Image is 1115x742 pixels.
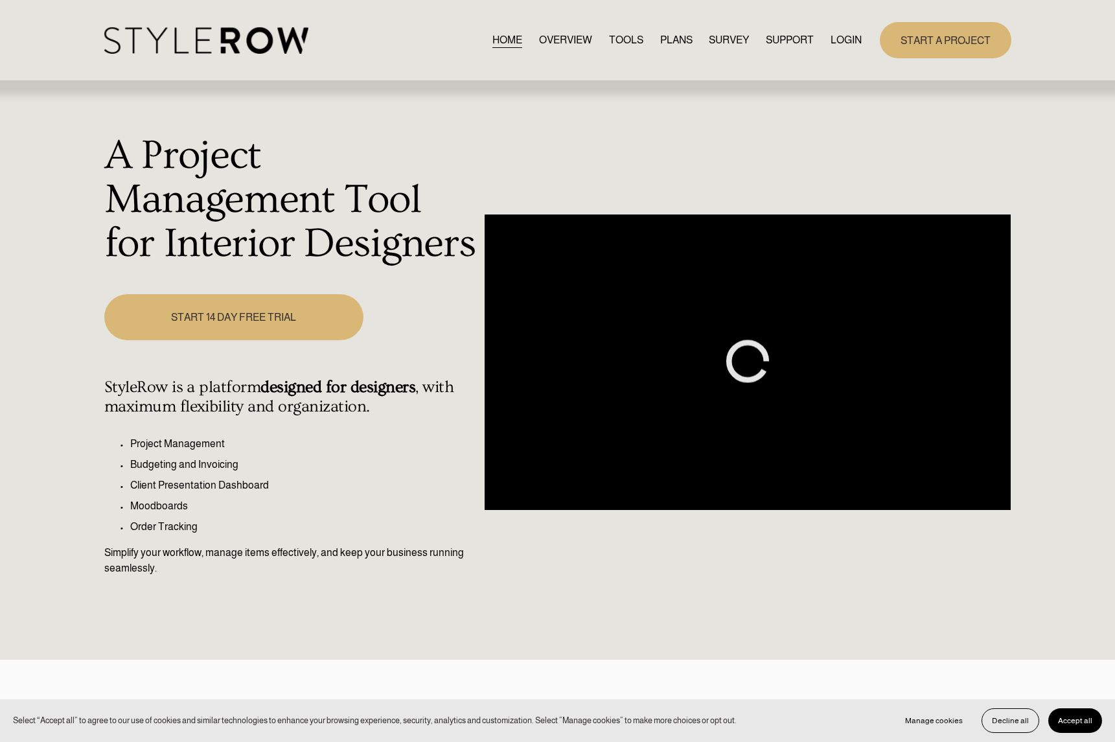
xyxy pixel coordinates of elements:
[130,498,478,514] p: Moodboards
[905,716,963,725] span: Manage cookies
[982,708,1039,733] button: Decline all
[13,714,737,726] p: Select “Accept all” to agree to our use of cookies and similar technologies to enhance your brows...
[660,31,693,49] a: PLANS
[831,31,862,49] a: LOGIN
[766,32,814,48] span: SUPPORT
[104,378,478,417] h4: StyleRow is a platform , with maximum flexibility and organization.
[104,27,308,54] img: StyleRow
[104,545,478,576] p: Simplify your workflow, manage items effectively, and keep your business running seamlessly.
[104,134,478,266] h1: A Project Management Tool for Interior Designers
[130,457,478,472] p: Budgeting and Invoicing
[492,31,522,49] a: HOME
[1048,708,1102,733] button: Accept all
[104,697,1011,740] p: Dedicate 60 Minutes to Start a Project
[709,31,749,49] a: SURVEY
[130,519,478,535] p: Order Tracking
[539,31,592,49] a: OVERVIEW
[895,708,972,733] button: Manage cookies
[1058,716,1092,725] span: Accept all
[104,294,363,340] a: START 14 DAY FREE TRIAL
[880,22,1011,58] a: START A PROJECT
[609,31,643,49] a: TOOLS
[130,478,478,493] p: Client Presentation Dashboard
[992,716,1029,725] span: Decline all
[766,31,814,49] a: folder dropdown
[130,436,478,452] p: Project Management
[260,378,415,397] strong: designed for designers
